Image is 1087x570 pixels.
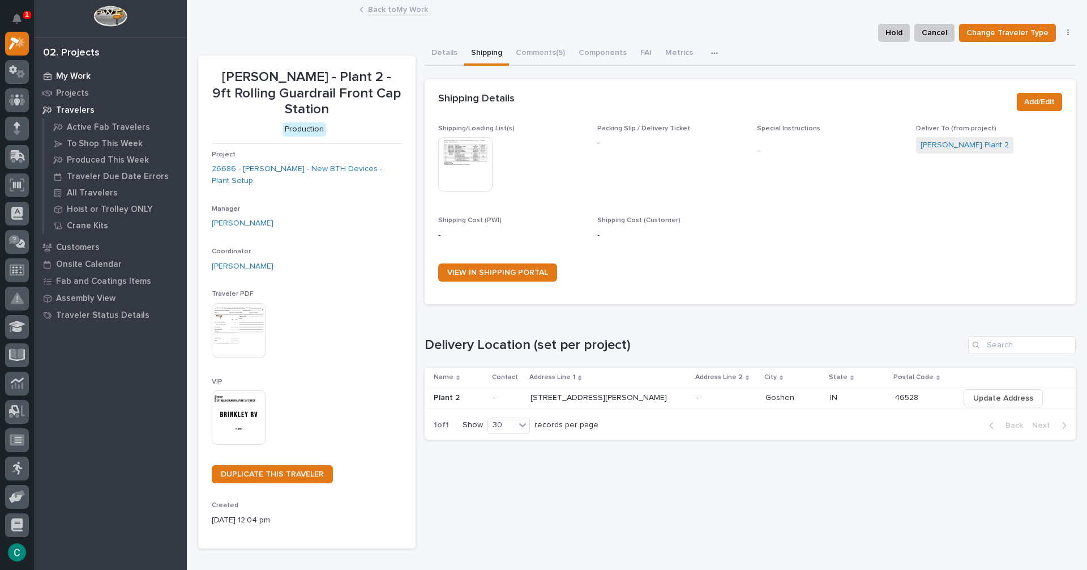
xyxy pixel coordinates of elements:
p: - [597,137,743,149]
span: Hold [885,26,902,40]
p: Crane Kits [67,221,108,231]
p: My Work [56,71,91,82]
button: Shipping [464,42,509,66]
img: Workspace Logo [93,6,127,27]
p: State [829,371,848,384]
span: Packing Slip / Delivery Ticket [597,125,690,132]
a: Produced This Week [44,152,187,168]
p: records per page [534,420,598,430]
p: Plant 2 [434,391,462,403]
tr: Plant 2Plant 2 -[STREET_ADDRESS][PERSON_NAME][STREET_ADDRESS][PERSON_NAME] -- GoshenGoshen ININ 4... [425,388,1076,409]
p: Assembly View [56,293,115,304]
span: Deliver To (from project) [916,125,996,132]
p: IN [830,391,840,403]
span: Update Address [973,392,1033,405]
a: Back toMy Work [368,2,428,15]
a: All Travelers [44,185,187,201]
p: Onsite Calendar [56,260,122,270]
div: 02. Projects [43,47,100,59]
p: Address Line 1 [529,371,575,384]
p: Name [434,371,453,384]
button: users-avatar [5,541,29,564]
p: All Travelers [67,188,118,198]
p: Contact [492,371,518,384]
p: 1 [25,11,29,19]
p: - [438,229,584,241]
div: 30 [488,419,515,431]
a: Active Fab Travelers [44,119,187,135]
button: Comments (5) [509,42,572,66]
button: Hold [878,24,910,42]
button: Metrics [658,42,700,66]
span: Traveler PDF [212,291,254,297]
span: Coordinator [212,248,251,255]
p: Goshen [765,391,797,403]
p: Projects [56,88,89,99]
div: Notifications1 [14,14,29,32]
p: Customers [56,243,100,253]
a: Onsite Calendar [34,256,187,273]
a: To Shop This Week [44,135,187,151]
input: Search [968,336,1076,354]
p: Fab and Coatings Items [56,277,151,287]
p: - [757,145,903,157]
button: Change Traveler Type [959,24,1056,42]
span: Project [212,151,236,158]
p: 1 of 1 [425,411,458,439]
a: Hoist or Trolley ONLY [44,201,187,217]
span: VIP [212,378,222,385]
a: 26686 - [PERSON_NAME] - New BTH Devices - Plant Setup [212,163,402,187]
button: Notifications [5,7,29,31]
a: My Work [34,67,187,84]
button: Components [572,42,634,66]
a: Crane Kits [44,218,187,233]
a: Customers [34,239,187,256]
a: [PERSON_NAME] [212,218,273,229]
p: To Shop This Week [67,139,143,149]
p: Traveler Status Details [56,310,149,321]
span: Manager [212,206,240,212]
button: Update Address [964,389,1043,407]
span: VIEW IN SHIPPING PORTAL [447,269,548,277]
p: Travelers [56,105,95,116]
a: Traveler Status Details [34,307,187,324]
a: DUPLICATE THIS TRAVELER [212,465,333,483]
span: Special Instructions [757,125,820,132]
p: Address Line 2 [695,371,743,384]
span: Change Traveler Type [966,26,1049,40]
p: - [493,393,521,403]
p: 46528 [895,391,921,403]
p: [DATE] 12:04 pm [212,514,402,526]
a: Travelers [34,101,187,118]
p: - [696,391,701,403]
p: - [597,229,743,241]
a: Traveler Due Date Errors [44,168,187,184]
a: Projects [34,84,187,101]
span: Shipping Cost (Customer) [597,217,681,224]
button: FAI [634,42,658,66]
a: [PERSON_NAME] [212,261,273,273]
button: Details [425,42,464,66]
div: Production [283,122,326,137]
button: Next [1028,420,1076,431]
button: Back [980,420,1028,431]
button: Cancel [914,24,955,42]
span: Shipping Cost (PWI) [438,217,502,224]
p: Postal Code [893,371,934,384]
p: Produced This Week [67,155,149,165]
span: Next [1032,420,1057,431]
span: Back [999,420,1023,431]
p: Hoist or Trolley ONLY [67,205,153,215]
p: [STREET_ADDRESS][PERSON_NAME] [530,391,669,403]
span: Created [212,502,238,509]
p: [PERSON_NAME] - Plant 2 - 9ft Rolling Guardrail Front Cap Station [212,69,402,118]
h1: Delivery Location (set per project) [425,337,964,354]
p: Active Fab Travelers [67,122,150,133]
button: Add/Edit [1017,93,1062,111]
a: VIEW IN SHIPPING PORTAL [438,263,557,282]
p: Traveler Due Date Errors [67,172,169,182]
span: Cancel [922,26,947,40]
span: DUPLICATE THIS TRAVELER [221,470,324,478]
h2: Shipping Details [438,93,515,105]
